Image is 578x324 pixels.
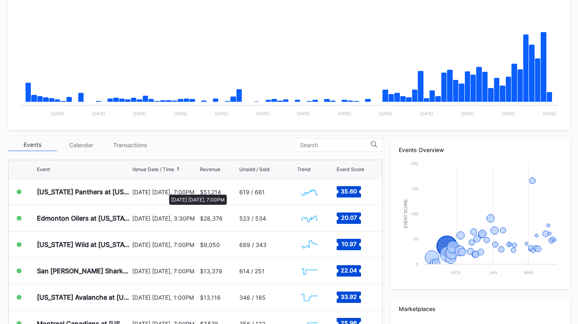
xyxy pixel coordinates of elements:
text: 100 [411,211,418,216]
div: Revenue [200,166,220,172]
svg: Chart title [297,234,322,255]
svg: Chart title [297,287,322,307]
text: 0 [416,262,418,266]
text: [DATE] [174,111,187,116]
text: 33.92 [341,293,357,300]
text: 200 [411,161,418,166]
div: 689 / 343 [239,241,266,248]
text: [DATE] [297,111,310,116]
div: Transactions [105,139,154,151]
div: 614 / 251 [239,268,264,275]
div: Trend [297,166,310,172]
text: 20.07 [341,214,357,221]
svg: Chart title [297,261,322,281]
text: 22.04 [341,267,357,274]
text: [DATE] [543,111,556,116]
text: [DATE] [502,111,515,116]
div: Venue Date / Time [132,166,174,172]
text: 50 [413,236,418,241]
div: Unsold / Sold [239,166,269,172]
div: [US_STATE] Avalanche at [US_STATE] Devils [37,293,130,301]
text: Mar [524,270,534,275]
div: Marketplaces [399,305,562,312]
div: $13,116 [200,294,221,301]
div: 619 / 661 [239,189,265,195]
div: Events [8,139,57,151]
text: 10.97 [342,240,357,247]
text: [DATE] [215,111,228,116]
div: Calendar [57,139,105,151]
div: [DATE] [DATE], 7:00PM [132,189,198,195]
div: [DATE] [DATE], 7:00PM [132,241,198,248]
text: Nov [452,270,461,275]
text: [DATE] [338,111,351,116]
input: Search [300,142,371,148]
div: Event [37,166,50,172]
text: [DATE] [133,111,146,116]
div: [US_STATE] Panthers at [US_STATE] Devils [37,188,130,196]
text: [DATE] [92,111,105,116]
div: $13,378 [200,268,222,275]
div: Edmonton Oilers at [US_STATE] Devils [37,214,130,222]
text: [DATE] [379,111,392,116]
div: San [PERSON_NAME] Sharks at [US_STATE] Devils [37,267,130,275]
text: Jan [489,270,497,275]
div: $51,214 [200,189,221,195]
div: $28,376 [200,215,223,222]
text: 150 [411,186,418,191]
svg: Chart title [297,208,322,228]
text: [DATE] [461,111,474,116]
div: [DATE] [DATE], 1:00PM [132,294,198,301]
div: 523 / 534 [239,215,266,222]
div: 346 / 185 [239,294,266,301]
div: Events Overview [399,146,562,153]
svg: Chart title [297,182,322,202]
div: [DATE] [DATE], 7:00PM [132,268,198,275]
text: [DATE] [420,111,433,116]
text: [DATE] [256,111,269,116]
text: Event Score [404,199,408,228]
div: Event Score [337,166,364,172]
div: $9,050 [200,241,220,248]
svg: Chart title [399,159,561,281]
svg: Chart title [16,0,562,122]
div: [DATE] [DATE], 3:30PM [132,215,198,222]
div: [US_STATE] Wild at [US_STATE] Devils [37,240,130,249]
text: [DATE] [51,111,64,116]
text: 35.60 [341,188,357,195]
